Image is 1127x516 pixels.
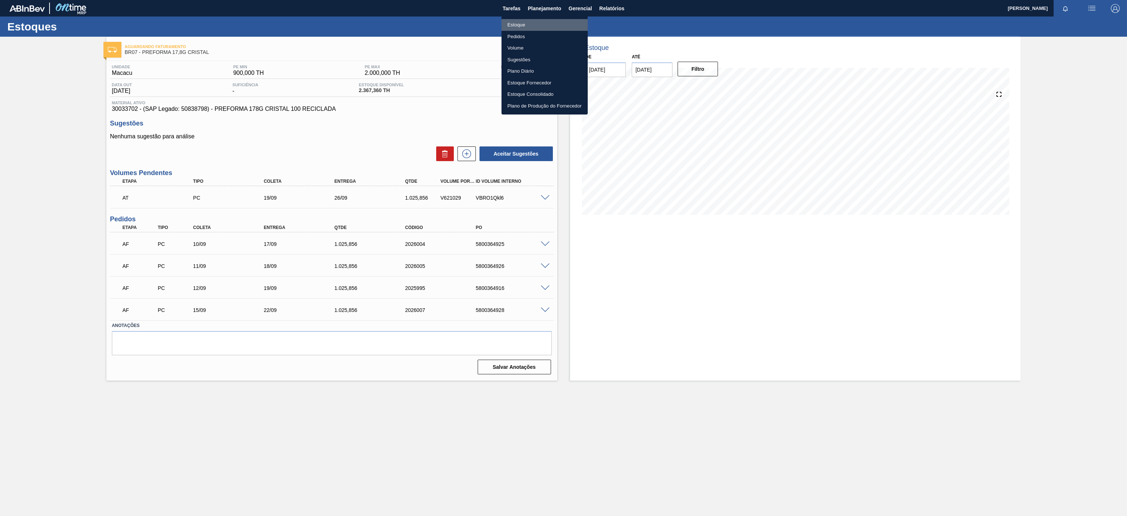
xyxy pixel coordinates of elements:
a: Plano Diário [502,65,588,77]
a: Plano de Produção do Fornecedor [502,100,588,112]
a: Estoque Fornecedor [502,77,588,89]
a: Estoque Consolidado [502,88,588,100]
a: Volume [502,42,588,54]
a: Estoque [502,19,588,31]
a: Pedidos [502,31,588,43]
a: Sugestões [502,54,588,66]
